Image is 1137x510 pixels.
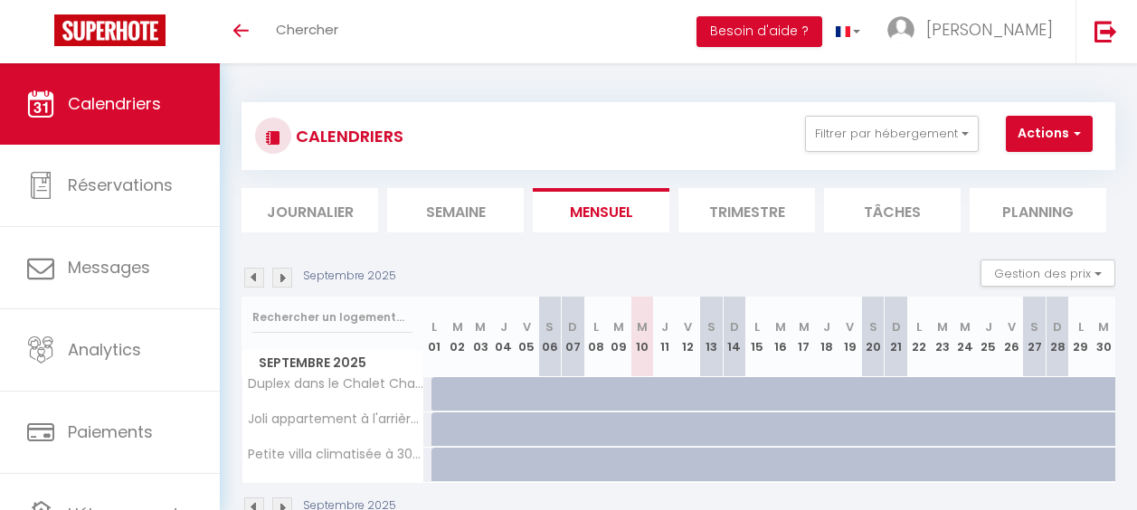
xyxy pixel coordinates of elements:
th: 13 [700,297,724,377]
th: 26 [1000,297,1023,377]
th: 03 [469,297,493,377]
abbr: M [613,318,624,335]
th: 27 [1023,297,1047,377]
span: Duplex dans le Chalet Chantelouve pour 8 personnes [245,377,426,391]
abbr: V [523,318,531,335]
th: 23 [931,297,954,377]
img: Super Booking [54,14,166,46]
li: Tâches [824,188,961,232]
abbr: M [1098,318,1109,335]
abbr: M [775,318,786,335]
th: 28 [1046,297,1069,377]
abbr: M [799,318,810,335]
abbr: M [452,318,463,335]
abbr: J [661,318,668,335]
abbr: M [960,318,971,335]
abbr: D [730,318,739,335]
th: 19 [839,297,862,377]
abbr: L [754,318,760,335]
li: Mensuel [533,188,669,232]
li: Semaine [387,188,524,232]
span: Analytics [68,338,141,361]
img: logout [1094,20,1117,42]
abbr: V [846,318,854,335]
th: 15 [746,297,770,377]
abbr: M [637,318,648,335]
th: 30 [1092,297,1115,377]
th: 06 [538,297,562,377]
th: 07 [562,297,585,377]
abbr: M [937,318,948,335]
th: 22 [907,297,931,377]
span: Chercher [276,20,338,39]
abbr: V [684,318,692,335]
span: Petite villa climatisée à 300m de la plage [245,448,426,461]
li: Planning [970,188,1106,232]
span: Paiements [68,420,153,443]
th: 04 [492,297,516,377]
li: Trimestre [678,188,815,232]
abbr: S [869,318,877,335]
input: Rechercher un logement... [252,301,412,334]
th: 20 [861,297,885,377]
abbr: D [1053,318,1062,335]
th: 14 [723,297,746,377]
button: Besoin d'aide ? [696,16,822,47]
th: 21 [885,297,908,377]
img: ... [887,16,914,43]
th: 02 [446,297,469,377]
abbr: V [1008,318,1016,335]
abbr: S [707,318,715,335]
th: 16 [769,297,792,377]
abbr: J [985,318,992,335]
abbr: M [475,318,486,335]
th: 12 [677,297,700,377]
th: 25 [977,297,1000,377]
span: Calendriers [68,92,161,115]
h3: CALENDRIERS [291,116,403,156]
button: Gestion des prix [981,260,1115,287]
abbr: S [1030,318,1038,335]
li: Journalier [242,188,378,232]
th: 01 [423,297,447,377]
abbr: L [593,318,599,335]
span: Messages [68,256,150,279]
button: Filtrer par hébergement [805,116,979,152]
span: [PERSON_NAME] [926,18,1053,41]
abbr: L [431,318,437,335]
abbr: L [1078,318,1084,335]
abbr: D [568,318,577,335]
th: 10 [630,297,654,377]
button: Actions [1006,116,1093,152]
abbr: S [545,318,554,335]
abbr: L [916,318,922,335]
abbr: J [823,318,830,335]
th: 29 [1069,297,1093,377]
th: 11 [654,297,677,377]
span: Joli appartement à l'arrière du Chalet Chantelouve [245,412,426,426]
th: 17 [792,297,816,377]
th: 05 [516,297,539,377]
th: 09 [608,297,631,377]
th: 24 [953,297,977,377]
abbr: D [892,318,901,335]
span: Septembre 2025 [242,350,422,376]
span: Réservations [68,174,173,196]
p: Septembre 2025 [303,268,396,285]
th: 18 [815,297,839,377]
abbr: J [500,318,507,335]
th: 08 [584,297,608,377]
